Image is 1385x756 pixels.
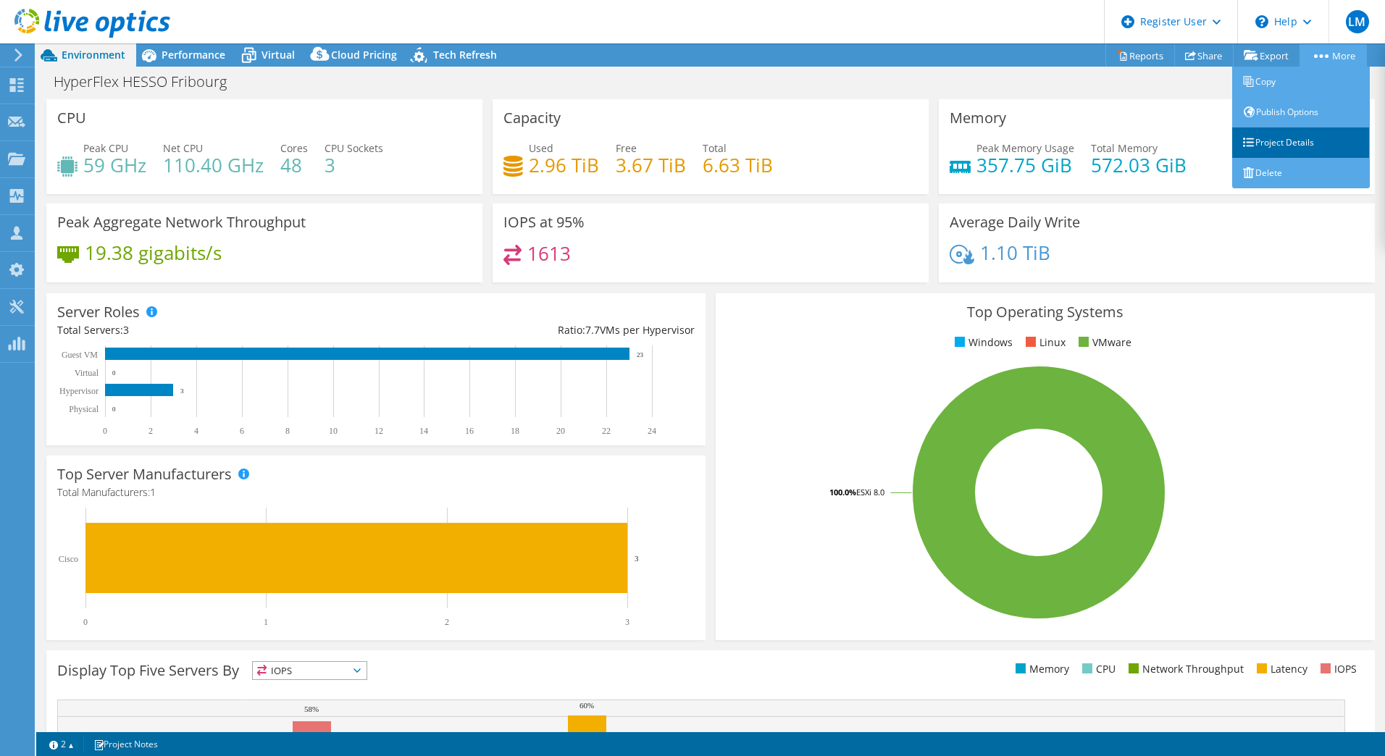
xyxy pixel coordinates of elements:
a: Share [1174,44,1234,67]
span: Net CPU [163,141,203,155]
span: 1 [150,485,156,499]
h3: IOPS at 95% [503,214,585,230]
span: Total [703,141,727,155]
a: More [1300,44,1367,67]
span: Virtual [261,48,295,62]
h1: HyperFlex HESSO Fribourg [47,74,249,90]
text: 6 [240,426,244,436]
a: 2 [39,735,84,753]
text: 3 [635,554,639,563]
h4: 1613 [527,245,571,261]
h4: 572.03 GiB [1091,157,1187,173]
span: Cloud Pricing [331,48,397,62]
div: Total Servers: [57,322,376,338]
span: Peak Memory Usage [976,141,1074,155]
text: 20 [556,426,565,436]
span: Cores [280,141,308,155]
text: 0 [112,406,116,413]
text: 3 [625,617,629,627]
h4: 19.38 gigabits/s [85,245,222,261]
span: LM [1346,10,1369,33]
h3: Capacity [503,110,561,126]
span: Free [616,141,637,155]
h3: Server Roles [57,304,140,320]
a: Export [1233,44,1300,67]
li: VMware [1075,335,1131,350]
span: 7.7 [585,323,600,337]
li: Linux [1022,335,1066,350]
text: Virtual [75,368,99,378]
tspan: ESXi 8.0 [856,487,884,497]
h3: Top Server Manufacturers [57,466,232,482]
h4: 2.96 TiB [529,157,599,173]
text: 24 [648,426,656,436]
a: Copy [1232,67,1370,97]
text: 3 [180,387,184,395]
text: Physical [69,404,99,414]
span: Environment [62,48,125,62]
a: Publish Options [1232,97,1370,127]
li: IOPS [1317,661,1357,677]
h4: 3.67 TiB [616,157,686,173]
h4: 357.75 GiB [976,157,1074,173]
text: Guest VM [62,350,98,360]
span: 3 [123,323,129,337]
text: 23 [637,351,644,358]
span: Tech Refresh [433,48,497,62]
text: Cisco [59,554,78,564]
text: 0 [112,369,116,377]
svg: \n [1255,15,1268,28]
h3: Top Operating Systems [727,304,1364,320]
a: Project Details [1232,127,1370,158]
text: 0 [103,426,107,436]
span: Peak CPU [83,141,128,155]
h3: CPU [57,110,86,126]
li: Memory [1012,661,1069,677]
text: 8 [285,426,290,436]
h3: Memory [950,110,1006,126]
span: IOPS [253,662,367,679]
text: 10 [329,426,338,436]
div: Ratio: VMs per Hypervisor [376,322,695,338]
text: 12 [375,426,383,436]
text: 2 [148,426,153,436]
a: Delete [1232,158,1370,188]
text: Hypervisor [59,386,99,396]
text: 22 [602,426,611,436]
text: 0 [83,617,88,627]
h3: Average Daily Write [950,214,1080,230]
h4: 110.40 GHz [163,157,264,173]
text: 18 [511,426,519,436]
text: 14 [419,426,428,436]
tspan: 100.0% [829,487,856,497]
h3: Peak Aggregate Network Throughput [57,214,306,230]
h4: 59 GHz [83,157,146,173]
text: 60% [579,701,594,710]
li: CPU [1079,661,1116,677]
text: 1 [264,617,268,627]
text: 58% [304,705,319,713]
li: Network Throughput [1125,661,1244,677]
span: CPU Sockets [325,141,383,155]
h4: 6.63 TiB [703,157,773,173]
text: 2 [445,617,449,627]
h4: 3 [325,157,383,173]
span: Used [529,141,553,155]
a: Project Notes [83,735,168,753]
span: Performance [162,48,225,62]
li: Windows [951,335,1013,350]
span: Total Memory [1091,141,1158,155]
h4: Total Manufacturers: [57,484,695,500]
h4: 1.10 TiB [980,245,1050,261]
a: Reports [1105,44,1175,67]
h4: 48 [280,157,308,173]
text: 16 [465,426,474,436]
text: 4 [194,426,198,436]
li: Latency [1253,661,1307,677]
